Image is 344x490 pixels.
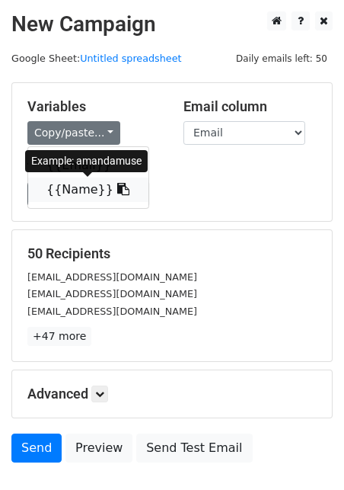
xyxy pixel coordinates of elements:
small: [EMAIL_ADDRESS][DOMAIN_NAME] [27,288,197,299]
a: +47 more [27,327,91,346]
h5: 50 Recipients [27,245,317,262]
a: Send Test Email [136,434,252,463]
small: [EMAIL_ADDRESS][DOMAIN_NAME] [27,271,197,283]
small: Google Sheet: [11,53,182,64]
small: [EMAIL_ADDRESS][DOMAIN_NAME] [27,306,197,317]
a: Daily emails left: 50 [231,53,333,64]
h5: Email column [183,98,317,115]
a: Untitled spreadsheet [80,53,181,64]
h2: New Campaign [11,11,333,37]
div: Example: amandamuse [25,150,148,172]
a: Copy/paste... [27,121,120,145]
iframe: Chat Widget [268,417,344,490]
a: {{Name}} [28,178,148,202]
a: Send [11,434,62,463]
h5: Variables [27,98,161,115]
a: Preview [65,434,132,463]
h5: Advanced [27,386,317,402]
span: Daily emails left: 50 [231,50,333,67]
